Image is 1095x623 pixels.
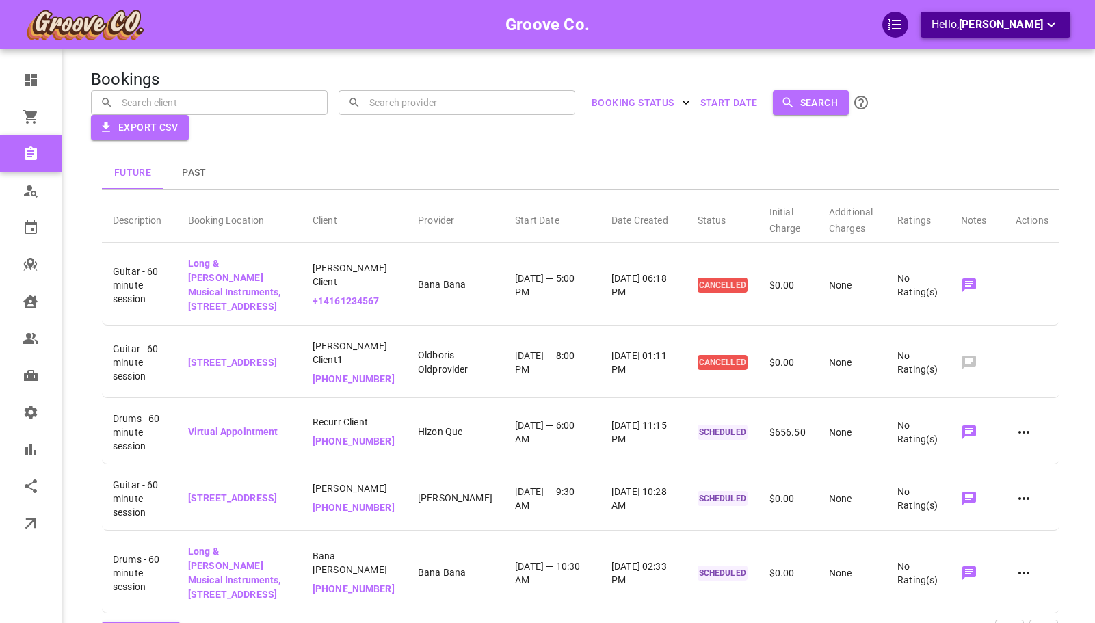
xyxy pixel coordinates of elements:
[769,280,795,291] span: $0.00
[818,193,886,243] th: Additional Charges
[818,328,886,398] td: None
[102,193,177,243] th: Description
[601,533,687,613] td: [DATE] 02:33 PM
[769,493,795,504] span: $0.00
[769,357,795,368] span: $0.00
[886,533,950,613] td: No Rating(s)
[601,328,687,398] td: [DATE] 01:11 PM
[504,246,601,326] td: [DATE] — 5:00 PM
[418,566,493,580] p: Bana Bana
[886,401,950,464] td: No Rating(s)
[313,481,396,495] span: [PERSON_NAME]
[950,193,1005,243] th: Notes
[313,501,396,515] p: [PHONE_NUMBER]
[886,193,950,243] th: Ratings
[188,256,291,314] p: Long & [PERSON_NAME] Musical Instruments, [STREET_ADDRESS]
[407,193,504,243] th: Provider
[698,425,748,440] p: SCHEDULED
[882,12,908,38] div: QuickStart Guide
[698,566,748,581] p: SCHEDULED
[769,427,806,438] span: $656.50
[313,582,396,596] p: [PHONE_NUMBER]
[504,328,601,398] td: [DATE] — 8:00 PM
[849,90,873,115] button: Click the Search button to submit your search. All name/email searches are CASE SENSITIVE. To sea...
[102,533,177,613] td: Drums - 60 minute session
[601,193,687,243] th: Date Created
[504,533,601,613] td: [DATE] — 10:30 AM
[504,401,601,464] td: [DATE] — 6:00 AM
[102,401,177,464] td: Drums - 60 minute session
[886,467,950,531] td: No Rating(s)
[188,544,291,602] p: Long & [PERSON_NAME] Musical Instruments, [STREET_ADDRESS]
[418,348,493,377] p: Oldboris Oldprovider
[818,401,886,464] td: None
[818,467,886,531] td: None
[25,8,145,42] img: company-logo
[932,16,1059,34] p: Hello,
[601,401,687,464] td: [DATE] 11:15 PM
[102,157,163,189] button: Future
[302,193,407,243] th: Client
[886,246,950,326] td: No Rating(s)
[504,467,601,531] td: [DATE] — 9:30 AM
[313,434,396,449] p: [PHONE_NUMBER]
[769,568,795,579] span: $0.00
[818,246,886,326] td: None
[886,328,950,398] td: No Rating(s)
[313,339,396,367] span: [PERSON_NAME] Client1
[188,356,291,370] p: [STREET_ADDRESS]
[102,467,177,531] td: Guitar - 60 minute session
[313,415,396,429] span: Recurr Client
[504,193,601,243] th: Start Date
[418,278,493,292] p: Bana Bana
[188,425,291,439] p: Virtual Appointment
[313,549,396,576] span: Bana [PERSON_NAME]
[601,467,687,531] td: [DATE] 10:28 AM
[687,193,758,243] th: Status
[959,18,1043,31] span: [PERSON_NAME]
[758,193,818,243] th: Initial Charge
[177,193,302,243] th: Booking Location
[698,355,748,370] p: CANCELLED
[188,491,291,505] p: [STREET_ADDRESS]
[601,246,687,326] td: [DATE] 06:18 PM
[366,90,566,114] input: Search provider
[698,491,748,506] p: SCHEDULED
[313,294,396,308] p: +14161234567
[102,246,177,326] td: Guitar - 60 minute session
[91,115,189,140] button: Export CSV
[418,491,493,505] p: [PERSON_NAME]
[773,90,849,116] button: Search
[102,328,177,398] td: Guitar - 60 minute session
[921,12,1070,38] button: Hello,[PERSON_NAME]
[313,372,396,386] p: [PHONE_NUMBER]
[1005,193,1059,243] th: Actions
[818,533,886,613] td: None
[698,278,748,293] p: CANCELLED
[695,90,763,116] button: Start Date
[418,425,493,439] p: Hizon Que
[163,157,225,189] button: Past
[313,261,396,289] span: [PERSON_NAME] Client
[586,90,695,116] button: BOOKING STATUS
[118,90,318,114] input: Search client
[505,12,590,38] h6: Groove Co.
